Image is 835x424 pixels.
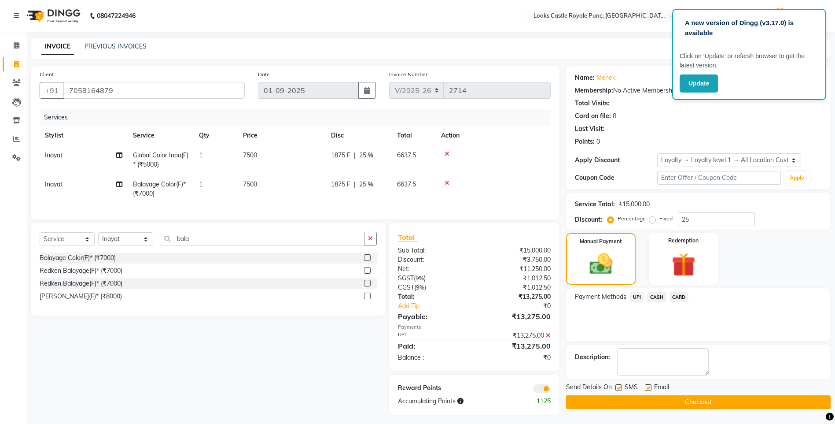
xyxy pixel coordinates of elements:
[391,274,475,283] div: ( )
[40,82,64,99] button: +91
[575,86,613,95] div: Membership:
[575,86,822,95] div: No Active Membership
[566,395,831,409] button: Checkout
[618,215,646,223] label: Percentage
[238,126,326,145] th: Price
[391,397,516,406] div: Accumulating Points
[397,151,416,159] span: 6637.5
[40,109,557,126] div: Services
[613,112,616,121] div: 0
[40,266,122,275] div: Redken Balayage(F)* (₹7000)
[359,180,373,189] span: 25 %
[566,383,612,394] span: Send Details On
[243,180,257,188] span: 7500
[475,274,558,283] div: ₹1,012.50
[40,253,116,263] div: Balayage Color(F)* (₹7000)
[596,137,600,146] div: 0
[575,137,595,146] div: Points:
[772,8,787,23] img: Manager
[391,311,475,322] div: Payable:
[133,180,186,197] span: Balayage Color(F)* (₹7000)
[680,52,819,70] p: Click on ‘Update’ or refersh browser to get the latest version.
[475,246,558,255] div: ₹15,000.00
[596,73,615,82] a: Mehek
[354,151,356,160] span: |
[391,246,475,255] div: Sub Total:
[391,331,475,340] div: UPI
[475,283,558,292] div: ₹1,012.50
[475,255,558,264] div: ₹3,750.00
[575,200,615,209] div: Service Total:
[606,124,609,134] div: -
[668,237,699,245] label: Redemption
[194,126,238,145] th: Qty
[40,71,54,78] label: Client
[97,4,136,28] b: 08047224946
[199,151,202,159] span: 1
[575,292,626,301] span: Payment Methods
[575,124,604,134] div: Last Visit:
[516,397,557,406] div: 1125
[391,283,475,292] div: ( )
[475,264,558,274] div: ₹11,250.00
[45,151,63,159] span: Inayat
[41,39,74,55] a: INVOICE
[625,383,638,394] span: SMS
[398,283,414,291] span: CGST
[391,341,475,351] div: Paid:
[475,341,558,351] div: ₹13,275.00
[618,200,650,209] div: ₹15,000.00
[575,112,611,121] div: Card on file:
[199,180,202,188] span: 1
[398,233,418,242] span: Total
[40,126,128,145] th: Stylist
[391,292,475,301] div: Total:
[354,180,356,189] span: |
[40,279,122,288] div: Redken Balayage(F)* (₹7000)
[128,126,194,145] th: Service
[575,215,602,224] div: Discount:
[475,311,558,322] div: ₹13,275.00
[85,42,147,50] a: PREVIOUS INVOICES
[659,215,673,223] label: Fixed
[397,180,416,188] span: 6637.5
[657,171,780,185] input: Enter Offer / Coupon Code
[398,274,414,282] span: SGST
[664,250,703,279] img: _gift.svg
[630,292,644,302] span: UPI
[40,292,122,301] div: [PERSON_NAME](F)* (₹8000)
[575,73,595,82] div: Name:
[331,151,350,160] span: 1875 F
[475,353,558,362] div: ₹0
[784,171,809,185] button: Apply
[22,4,83,28] img: logo
[391,383,475,393] div: Reward Points
[416,275,424,282] span: 9%
[392,126,436,145] th: Total
[575,156,657,165] div: Apply Discount
[575,353,610,362] div: Description:
[416,284,424,291] span: 9%
[391,255,475,264] div: Discount:
[398,324,551,331] div: Payments
[488,301,557,311] div: ₹0
[647,292,666,302] span: CASH
[580,238,622,245] label: Manual Payment
[685,18,813,38] p: A new version of Dingg (v3.17.0) is available
[133,151,188,168] span: Global Color Inoa(F)* (₹5000)
[654,383,669,394] span: Email
[475,292,558,301] div: ₹13,275.00
[680,74,718,93] button: Update
[160,232,364,245] input: Search or Scan
[391,353,475,362] div: Balance :
[436,126,551,145] th: Action
[475,331,558,340] div: ₹13,275.00
[391,264,475,274] div: Net:
[258,71,270,78] label: Date
[669,292,688,302] span: CARD
[359,151,373,160] span: 25 %
[63,82,245,99] input: Search by Name/Mobile/Email/Code
[582,251,620,277] img: _cash.svg
[575,99,610,108] div: Total Visits:
[575,173,657,182] div: Coupon Code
